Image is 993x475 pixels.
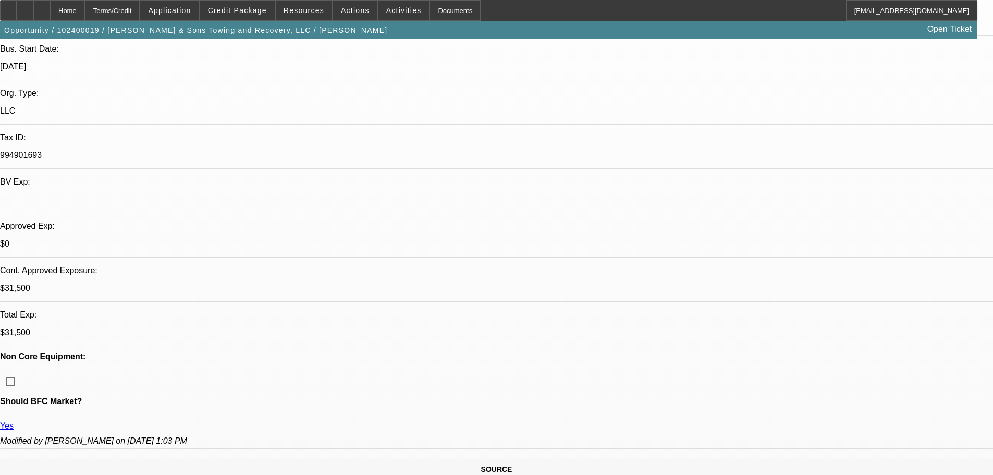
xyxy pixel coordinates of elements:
button: Resources [276,1,332,20]
button: Credit Package [200,1,275,20]
button: Actions [333,1,377,20]
button: Activities [378,1,430,20]
button: Application [140,1,199,20]
span: Application [148,6,191,15]
span: Resources [284,6,324,15]
span: Opportunity / 102400019 / [PERSON_NAME] & Sons Towing and Recovery, LLC / [PERSON_NAME] [4,26,387,34]
a: Open Ticket [923,20,976,38]
span: Credit Package [208,6,267,15]
span: Activities [386,6,422,15]
span: Actions [341,6,370,15]
span: SOURCE [481,465,512,473]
